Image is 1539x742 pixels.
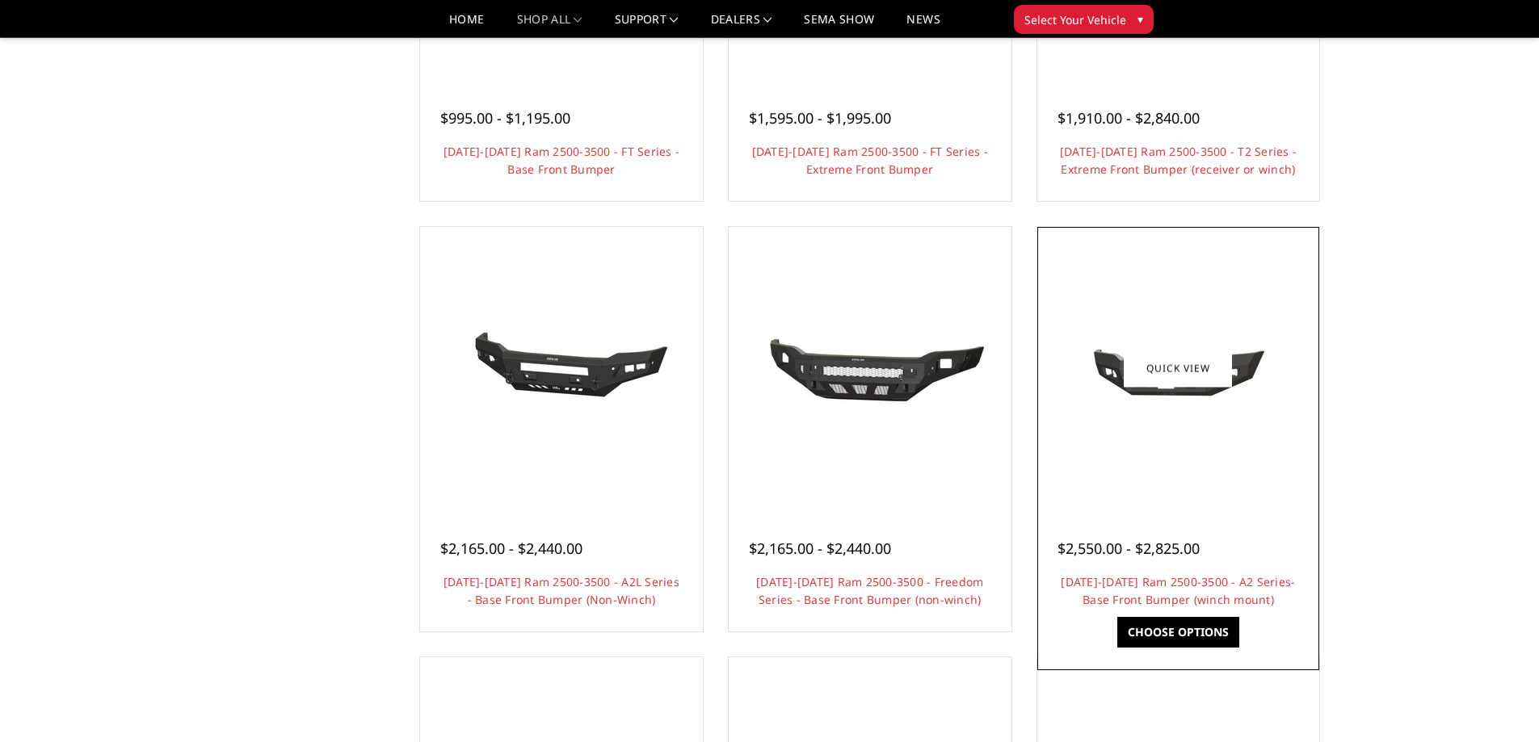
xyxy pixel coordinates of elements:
[752,144,988,177] a: [DATE]-[DATE] Ram 2500-3500 - FT Series - Extreme Front Bumper
[517,14,582,37] a: shop all
[711,14,772,37] a: Dealers
[1117,617,1239,648] a: Choose Options
[1049,310,1307,426] img: 2019-2025 Ram 2500-3500 - A2 Series- Base Front Bumper (winch mount)
[804,14,874,37] a: SEMA Show
[432,308,691,429] img: 2019-2024 Ram 2500-3500 - A2L Series - Base Front Bumper (Non-Winch)
[1061,574,1295,607] a: [DATE]-[DATE] Ram 2500-3500 - A2 Series- Base Front Bumper (winch mount)
[444,144,679,177] a: [DATE]-[DATE] Ram 2500-3500 - FT Series - Base Front Bumper
[1058,108,1200,128] span: $1,910.00 - $2,840.00
[424,231,699,505] a: 2019-2024 Ram 2500-3500 - A2L Series - Base Front Bumper (Non-Winch)
[1137,10,1143,27] span: ▾
[1058,539,1200,558] span: $2,550.00 - $2,825.00
[449,14,484,37] a: Home
[906,14,940,37] a: News
[741,308,999,429] img: 2019-2025 Ram 2500-3500 - Freedom Series - Base Front Bumper (non-winch)
[749,108,891,128] span: $1,595.00 - $1,995.00
[440,539,582,558] span: $2,165.00 - $2,440.00
[1014,5,1154,34] button: Select Your Vehicle
[1041,231,1316,505] a: 2019-2025 Ram 2500-3500 - A2 Series- Base Front Bumper (winch mount)
[733,231,1007,505] a: 2019-2025 Ram 2500-3500 - Freedom Series - Base Front Bumper (non-winch) 2019-2025 Ram 2500-3500 ...
[444,574,679,607] a: [DATE]-[DATE] Ram 2500-3500 - A2L Series - Base Front Bumper (Non-Winch)
[749,539,891,558] span: $2,165.00 - $2,440.00
[1060,144,1297,177] a: [DATE]-[DATE] Ram 2500-3500 - T2 Series - Extreme Front Bumper (receiver or winch)
[440,108,570,128] span: $995.00 - $1,195.00
[1024,11,1126,28] span: Select Your Vehicle
[615,14,679,37] a: Support
[1124,349,1232,387] a: Quick view
[756,574,983,607] a: [DATE]-[DATE] Ram 2500-3500 - Freedom Series - Base Front Bumper (non-winch)
[1458,664,1539,742] iframe: Chat Widget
